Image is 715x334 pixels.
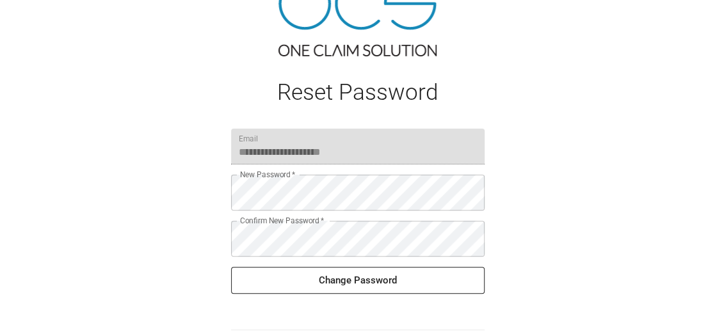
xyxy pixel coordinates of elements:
[231,267,485,294] button: Change Password
[15,8,67,33] img: ocs-logo-white-transparent.png
[240,215,324,226] label: Confirm New Password
[240,169,295,180] label: New Password
[231,79,485,106] h1: Reset Password
[239,133,258,144] label: Email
